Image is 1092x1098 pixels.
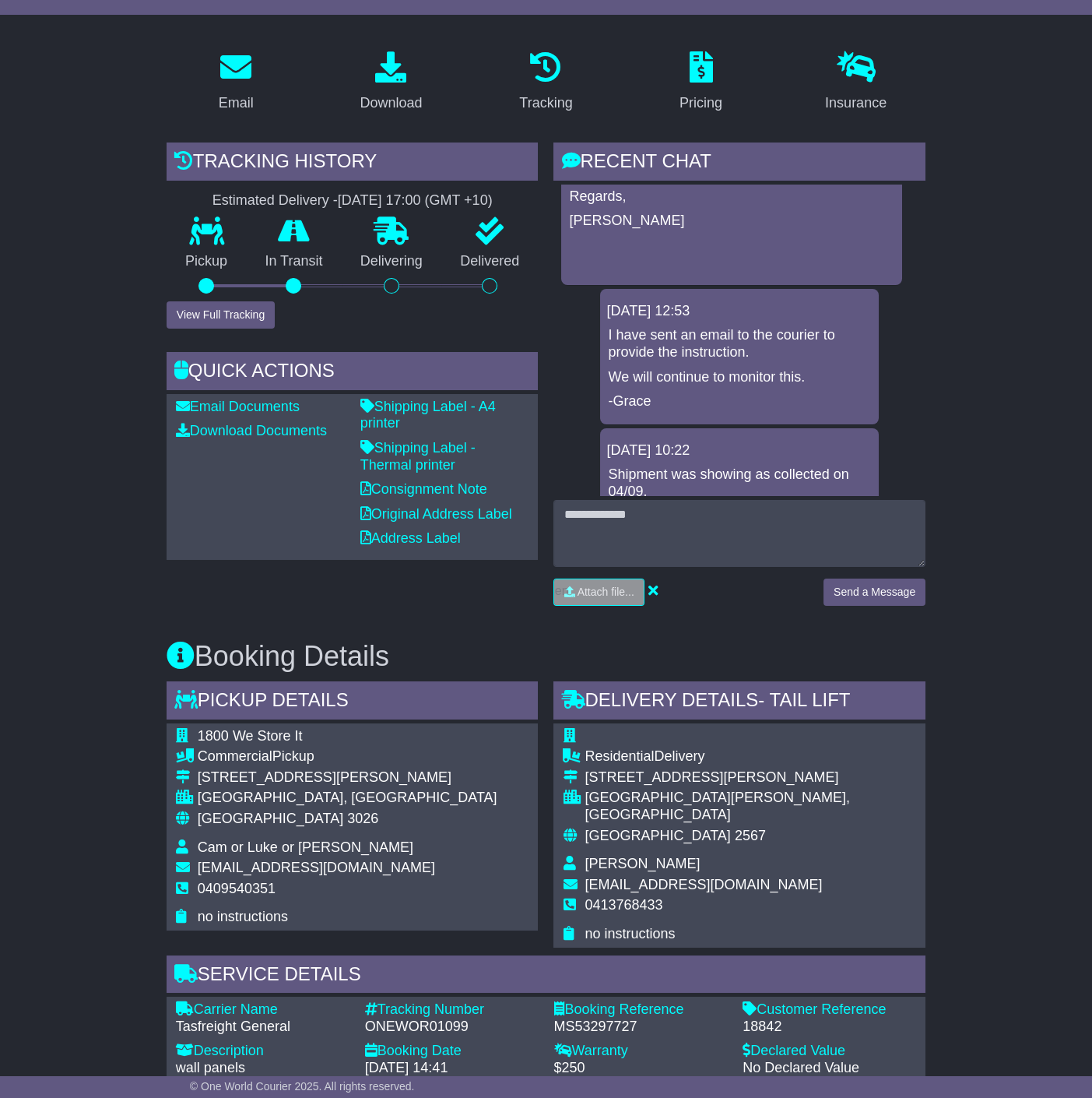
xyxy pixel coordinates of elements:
[608,369,871,386] p: We will continue to monitor this.
[585,748,654,764] span: Residential
[360,440,476,473] a: Shipping Label - Thermal printer
[553,1001,727,1019] div: Booking Reference
[569,213,894,230] p: [PERSON_NAME]
[246,253,341,270] p: In Transit
[553,143,925,185] div: RECENT CHAT
[365,1043,539,1060] div: Booking Date
[167,955,925,998] div: Service Details
[519,93,572,114] div: Tracking
[167,301,275,329] button: View Full Tracking
[365,1001,539,1019] div: Tracking Number
[441,253,538,270] p: Delivered
[176,423,327,438] a: Download Documents
[167,143,539,185] div: Tracking history
[585,769,916,787] div: [STREET_ADDRESS][PERSON_NAME]
[608,466,871,500] p: Shipment was showing as collected on 04/09.
[585,926,675,941] span: no instructions
[679,93,722,114] div: Pricing
[198,790,497,807] div: [GEOGRAPHIC_DATA], [GEOGRAPHIC_DATA]
[219,93,254,114] div: Email
[360,399,496,431] a: Shipping Label - A4 printer
[190,1080,415,1093] span: © One World Courier 2025. All rights reserved.
[585,828,730,843] span: [GEOGRAPHIC_DATA]
[553,1019,727,1036] div: MS53297727
[585,856,700,871] span: [PERSON_NAME]
[338,192,493,209] div: [DATE] 17:00 (GMT +10)
[360,481,487,497] a: Consignment Note
[365,1060,539,1077] div: [DATE] 14:41
[553,1060,727,1077] div: $250
[509,46,582,119] a: Tracking
[176,399,300,414] a: Email Documents
[553,681,925,723] div: Delivery Details
[360,506,512,522] a: Original Address Label
[167,681,539,723] div: Pickup Details
[198,881,276,896] span: 0409540351
[553,1043,727,1060] div: Warranty
[585,790,916,823] div: [GEOGRAPHIC_DATA][PERSON_NAME], [GEOGRAPHIC_DATA]
[176,1060,349,1077] div: wall panels
[167,192,539,209] div: Estimated Delivery -
[669,46,732,119] a: Pricing
[735,828,766,843] span: 2567
[198,748,272,764] span: Commercial
[743,1043,916,1060] div: Declared Value
[198,860,435,875] span: [EMAIL_ADDRESS][DOMAIN_NAME]
[569,188,894,206] p: Regards,
[743,1001,916,1019] div: Customer Reference
[825,93,887,114] div: Insurance
[758,689,850,710] span: - Tail Lift
[209,46,264,119] a: Email
[198,728,303,744] span: 1800 We Store It
[198,811,343,826] span: [GEOGRAPHIC_DATA]
[347,811,378,826] span: 3026
[606,442,873,459] div: [DATE] 10:22
[349,46,432,119] a: Download
[176,1019,349,1036] div: Tasfreight General
[585,877,822,892] span: [EMAIL_ADDRESS][DOMAIN_NAME]
[743,1019,916,1036] div: 18842
[176,1043,349,1060] div: Description
[608,327,871,361] p: I have sent an email to the courier to provide the instruction.
[198,748,497,765] div: Pickup
[743,1060,916,1077] div: No Declared Value
[167,641,925,672] h3: Booking Details
[167,253,246,270] p: Pickup
[606,303,873,320] div: [DATE] 12:53
[198,909,288,924] span: no instructions
[815,46,897,119] a: Insurance
[365,1019,539,1036] div: ONEWOR01099
[167,352,539,394] div: Quick Actions
[198,839,413,855] span: Cam or Luke or [PERSON_NAME]
[176,1001,349,1019] div: Carrier Name
[342,253,441,270] p: Delivering
[360,93,422,114] div: Download
[823,579,925,606] button: Send a Message
[198,769,497,787] div: [STREET_ADDRESS][PERSON_NAME]
[608,393,871,410] p: -Grace
[585,897,662,913] span: 0413768433
[585,748,916,765] div: Delivery
[360,530,461,546] a: Address Label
